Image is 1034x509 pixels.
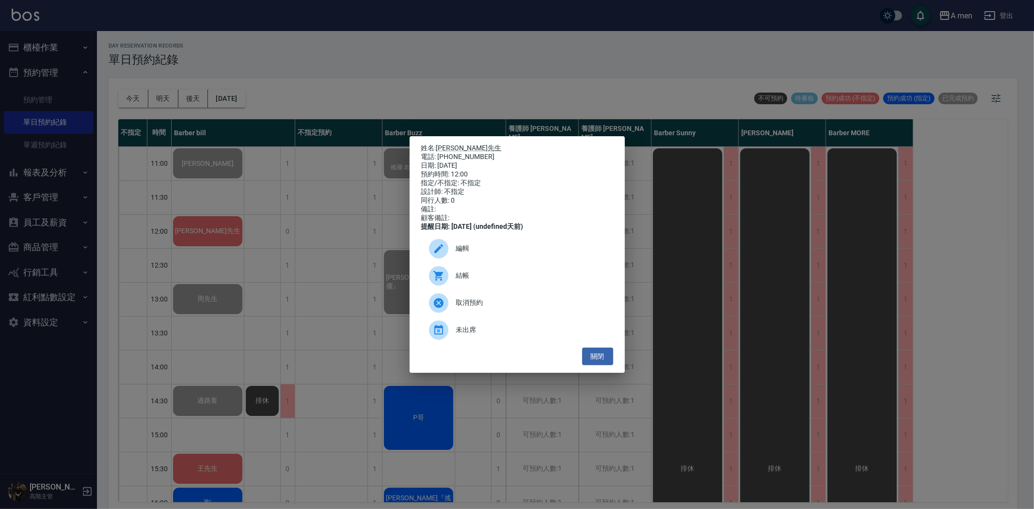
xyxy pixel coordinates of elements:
[582,348,613,366] button: 關閉
[421,153,613,161] div: 電話: [PHONE_NUMBER]
[456,243,605,254] span: 編輯
[421,289,613,317] div: 取消預約
[421,179,613,188] div: 指定/不指定: 不指定
[421,214,613,223] div: 顧客備註:
[421,144,613,153] p: 姓名:
[421,188,613,196] div: 設計師: 不指定
[421,170,613,179] div: 預約時間: 12:00
[421,317,613,344] div: 未出席
[456,298,605,308] span: 取消預約
[421,235,613,262] div: 編輯
[456,325,605,335] span: 未出席
[421,196,613,205] div: 同行人數: 0
[421,262,613,289] a: 結帳
[456,270,605,281] span: 結帳
[421,223,613,231] div: 提醒日期: [DATE] (undefined天前)
[436,144,502,152] a: [PERSON_NAME]先生
[421,205,613,214] div: 備註:
[421,161,613,170] div: 日期: [DATE]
